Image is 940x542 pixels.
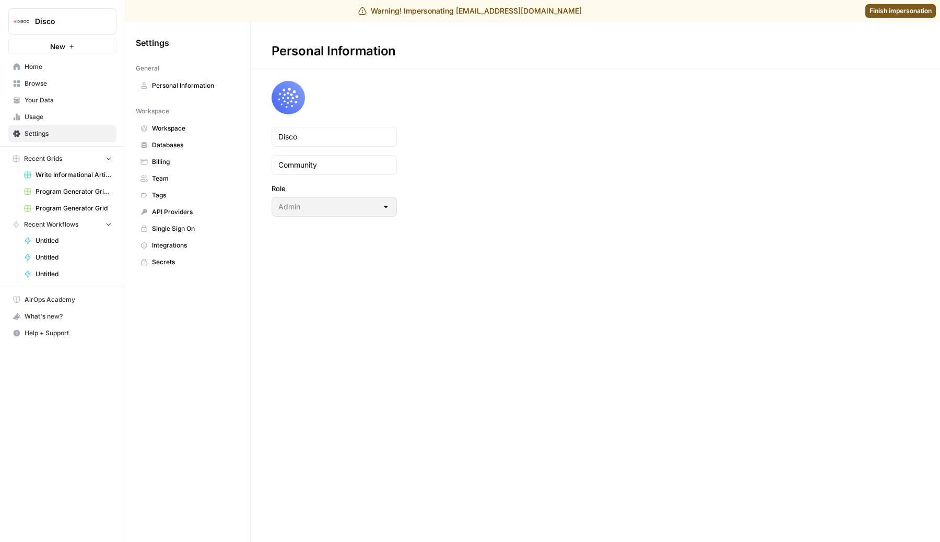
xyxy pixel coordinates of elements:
[136,137,240,154] a: Databases
[25,96,112,105] span: Your Data
[272,81,305,114] img: avatar
[152,124,235,133] span: Workspace
[8,308,116,325] button: What's new?
[8,58,116,75] a: Home
[251,43,417,60] div: Personal Information
[152,191,235,200] span: Tags
[869,6,932,16] span: Finish impersonation
[152,174,235,183] span: Team
[8,217,116,232] button: Recent Workflows
[25,62,112,72] span: Home
[136,37,169,49] span: Settings
[8,8,116,34] button: Workspace: Disco
[8,125,116,142] a: Settings
[8,325,116,341] button: Help + Support
[25,129,112,138] span: Settings
[152,207,235,217] span: API Providers
[8,151,116,167] button: Recent Grids
[152,157,235,167] span: Billing
[136,220,240,237] a: Single Sign On
[19,266,116,282] a: Untitled
[25,328,112,338] span: Help + Support
[8,92,116,109] a: Your Data
[136,187,240,204] a: Tags
[152,257,235,267] span: Secrets
[8,109,116,125] a: Usage
[136,64,159,73] span: General
[152,81,235,90] span: Personal Information
[136,120,240,137] a: Workspace
[272,183,397,194] label: Role
[136,237,240,254] a: Integrations
[36,170,112,180] span: Write Informational Articles
[24,154,62,163] span: Recent Grids
[25,79,112,88] span: Browse
[8,39,116,54] button: New
[8,291,116,308] a: AirOps Academy
[152,140,235,150] span: Databases
[19,200,116,217] a: Program Generator Grid
[865,4,936,18] a: Finish impersonation
[24,220,78,229] span: Recent Workflows
[36,187,112,196] span: Program Generator Grid (1)
[35,16,98,27] span: Disco
[36,269,112,279] span: Untitled
[19,232,116,249] a: Untitled
[19,183,116,200] a: Program Generator Grid (1)
[136,170,240,187] a: Team
[36,253,112,262] span: Untitled
[136,77,240,94] a: Personal Information
[152,241,235,250] span: Integrations
[50,41,65,52] span: New
[136,154,240,170] a: Billing
[8,75,116,92] a: Browse
[25,112,112,122] span: Usage
[25,295,112,304] span: AirOps Academy
[36,236,112,245] span: Untitled
[136,204,240,220] a: API Providers
[136,254,240,270] a: Secrets
[36,204,112,213] span: Program Generator Grid
[19,167,116,183] a: Write Informational Articles
[136,107,169,116] span: Workspace
[152,224,235,233] span: Single Sign On
[19,249,116,266] a: Untitled
[9,309,116,324] div: What's new?
[12,12,31,31] img: Disco Logo
[358,6,582,16] div: Warning! Impersonating [EMAIL_ADDRESS][DOMAIN_NAME]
